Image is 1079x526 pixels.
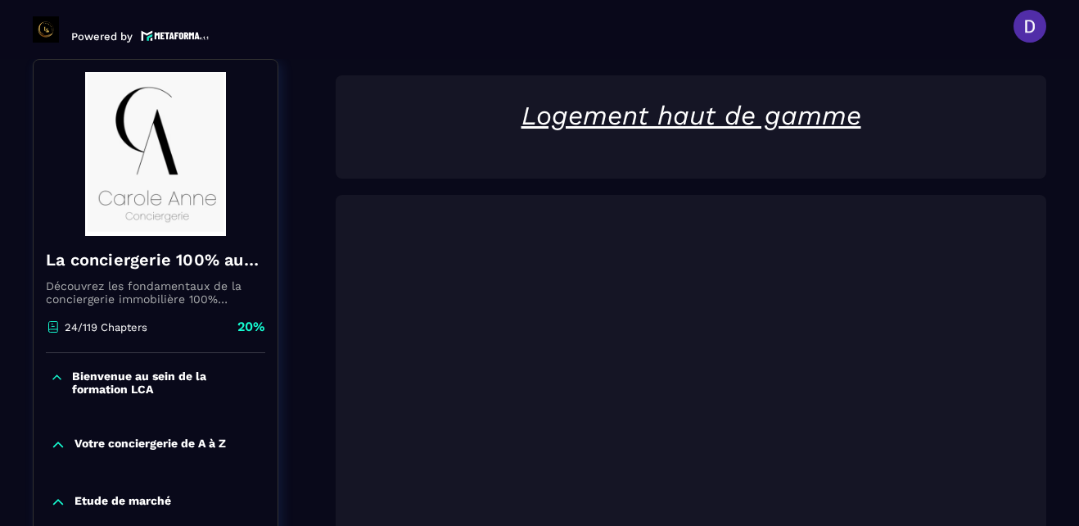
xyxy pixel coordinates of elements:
p: Bienvenue au sein de la formation LCA [72,370,261,396]
p: Powered by [71,30,133,43]
u: Logement haut de gamme [521,100,861,131]
img: logo [141,29,210,43]
p: 24/119 Chapters [65,321,147,333]
p: 20% [237,318,265,336]
h4: La conciergerie 100% automatisée [46,248,265,271]
img: banner [46,72,265,236]
p: Votre conciergerie de A à Z [74,437,226,453]
img: logo-branding [33,16,59,43]
p: Etude de marché [74,494,171,510]
p: Découvrez les fondamentaux de la conciergerie immobilière 100% automatisée. Cette formation est c... [46,279,265,306]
